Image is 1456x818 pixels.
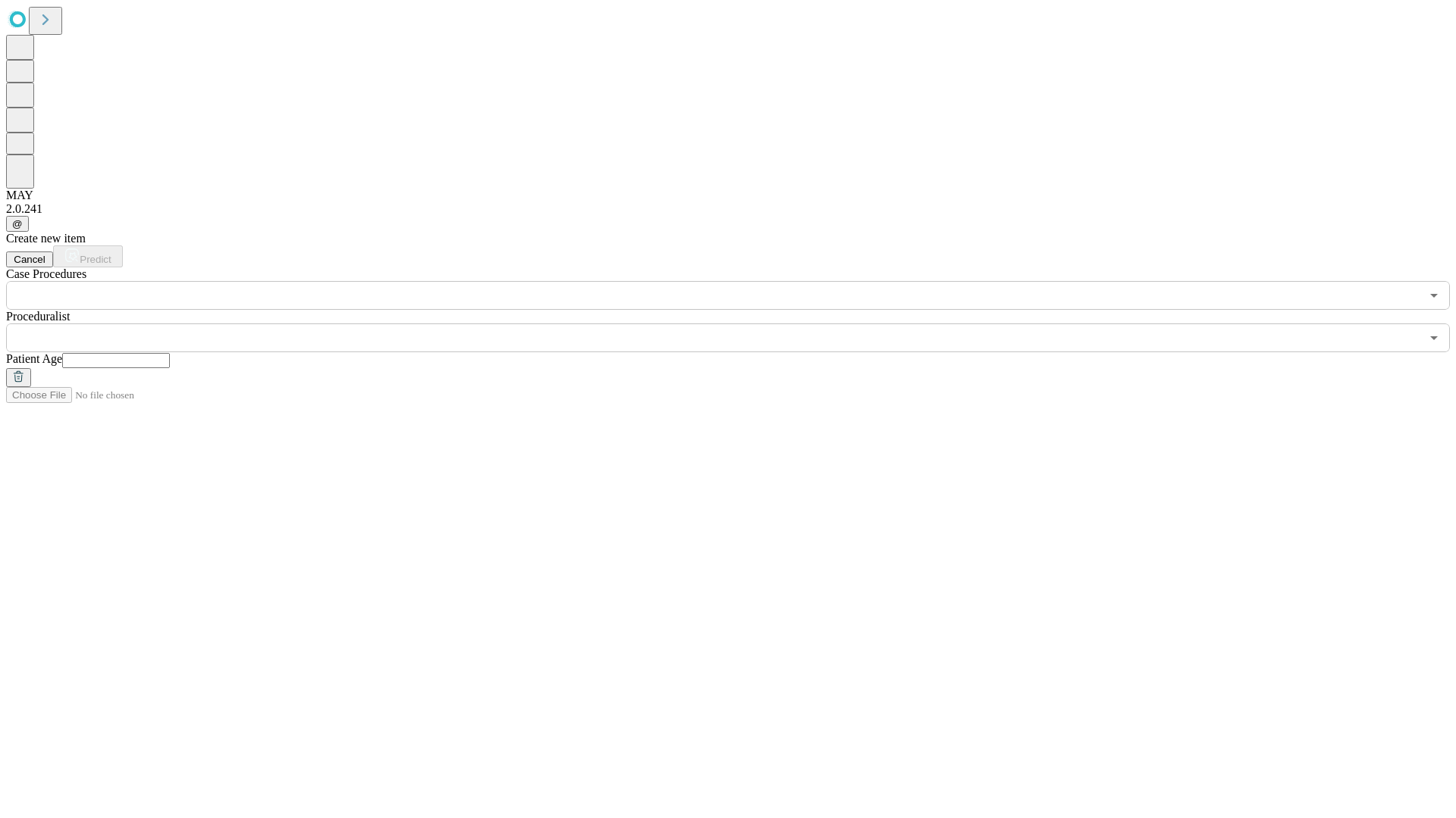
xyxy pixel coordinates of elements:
[12,218,23,229] span: @
[6,202,1450,216] div: 2.0.241
[6,267,86,280] span: Scheduled Procedure
[6,251,53,267] button: Cancel
[14,254,45,265] span: Cancel
[6,232,86,245] span: Create new item
[1423,285,1445,306] button: Open
[80,254,111,265] span: Predict
[1423,327,1445,348] button: Open
[53,245,123,267] button: Predict
[6,189,1450,202] div: MAY
[6,216,29,232] button: @
[6,352,62,365] span: Patient Age
[6,310,70,323] span: Proceduralist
